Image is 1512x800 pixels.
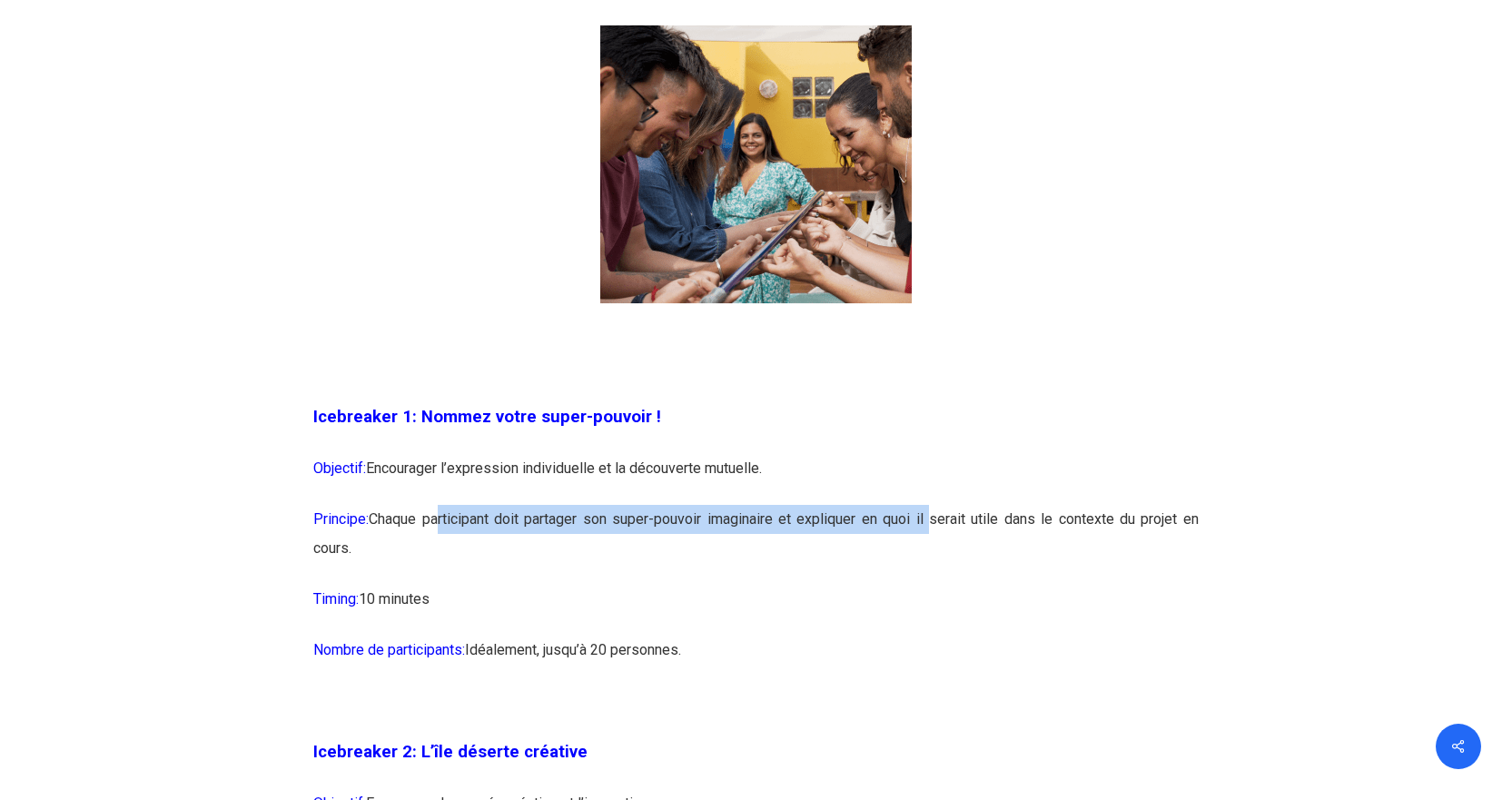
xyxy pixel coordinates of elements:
span: Icebreaker 1: Nommez votre super-pouvoir ! [313,407,661,427]
p: 10 minutes [313,585,1199,636]
span: Timing: [313,590,359,607]
p: Idéalement, jusqu’à 20 personnes. [313,636,1199,686]
span: Principe: [313,510,369,528]
p: Encourager l’expression individuelle et la découverte mutuelle. [313,454,1199,505]
span: Icebreaker 2: L’île déserte créative [313,742,588,762]
span: Objectif: [313,459,366,477]
p: Chaque participant doit partager son super-pouvoir imaginaire et expliquer en quoi il serait util... [313,505,1199,585]
span: Nombre de participants: [313,641,465,658]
